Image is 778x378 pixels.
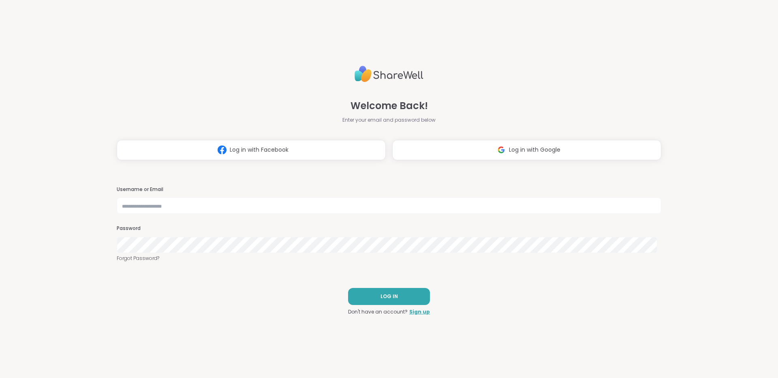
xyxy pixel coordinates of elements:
a: Forgot Password? [117,255,661,262]
img: ShareWell Logo [355,62,423,86]
a: Sign up [409,308,430,316]
h3: Username or Email [117,186,661,193]
span: Enter your email and password below [342,116,436,124]
span: Don't have an account? [348,308,408,316]
span: Log in with Facebook [230,146,289,154]
h3: Password [117,225,661,232]
span: Log in with Google [509,146,560,154]
button: Log in with Facebook [117,140,386,160]
img: ShareWell Logomark [494,142,509,157]
button: LOG IN [348,288,430,305]
button: Log in with Google [392,140,661,160]
img: ShareWell Logomark [214,142,230,157]
span: LOG IN [380,293,398,300]
span: Welcome Back! [351,99,428,113]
